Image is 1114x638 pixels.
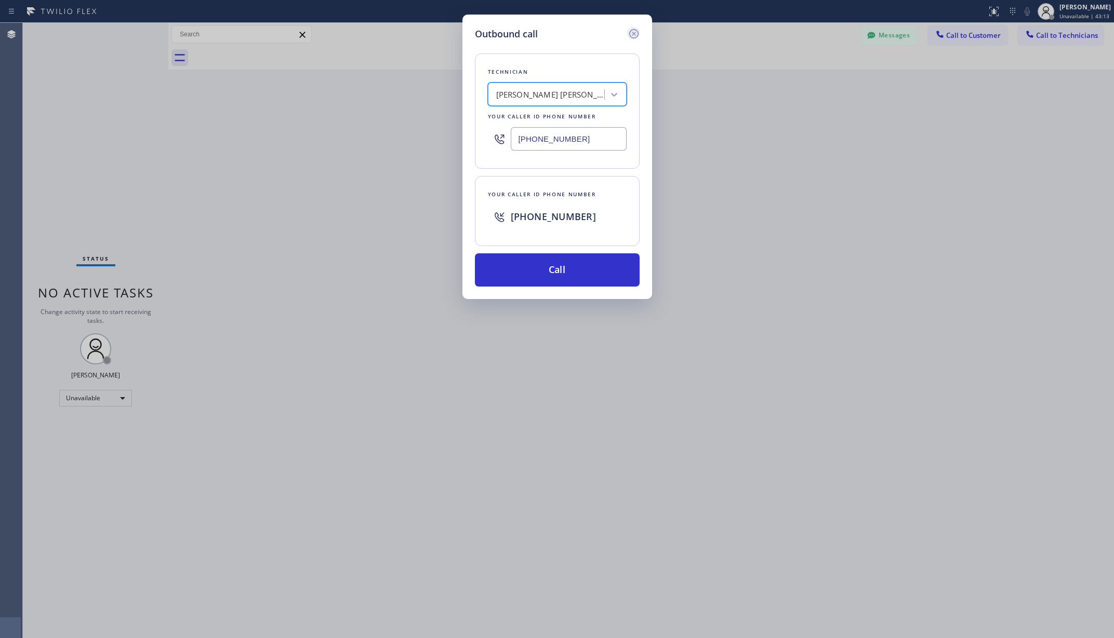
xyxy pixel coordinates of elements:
[475,27,538,41] h5: Outbound call
[475,253,640,287] button: Call
[511,210,596,223] span: [PHONE_NUMBER]
[488,111,627,122] div: Your caller id phone number
[488,189,627,200] div: Your caller id phone number
[496,89,605,101] div: [PERSON_NAME] [PERSON_NAME]
[488,66,627,77] div: Technician
[511,127,627,151] input: (123) 456-7890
